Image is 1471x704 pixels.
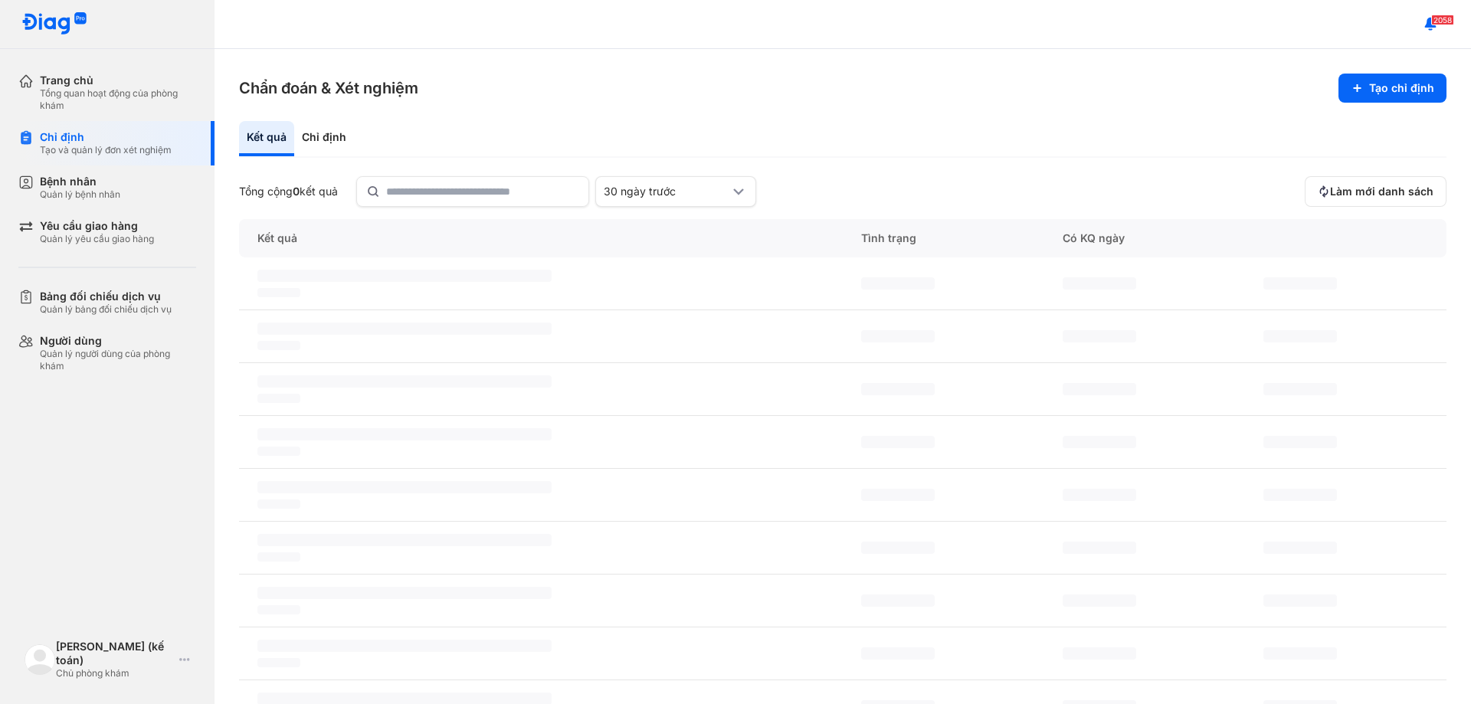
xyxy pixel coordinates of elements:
span: ‌ [1063,383,1136,395]
div: Tổng cộng kết quả [239,185,338,198]
span: ‌ [257,605,300,614]
div: Kết quả [239,219,843,257]
div: Bảng đối chiếu dịch vụ [40,290,172,303]
div: Người dùng [40,334,196,348]
div: Trang chủ [40,74,196,87]
span: ‌ [1263,436,1337,448]
span: 2058 [1431,15,1454,25]
span: ‌ [861,594,935,607]
div: Quản lý người dùng của phòng khám [40,348,196,372]
span: ‌ [257,587,552,599]
span: ‌ [257,534,552,546]
div: Chỉ định [40,130,172,144]
h3: Chẩn đoán & Xét nghiệm [239,77,418,99]
div: Chỉ định [294,121,354,156]
button: Tạo chỉ định [1338,74,1446,103]
img: logo [25,644,55,675]
span: ‌ [257,499,300,509]
span: ‌ [1063,330,1136,342]
span: ‌ [1263,330,1337,342]
span: ‌ [257,323,552,335]
span: ‌ [861,277,935,290]
div: Tổng quan hoạt động của phòng khám [40,87,196,112]
div: Bệnh nhân [40,175,120,188]
div: 30 ngày trước [604,185,729,198]
div: Có KQ ngày [1044,219,1246,257]
span: ‌ [1063,647,1136,660]
span: ‌ [257,481,552,493]
span: ‌ [861,330,935,342]
div: Quản lý bảng đối chiếu dịch vụ [40,303,172,316]
span: Làm mới danh sách [1330,185,1433,198]
span: ‌ [1063,542,1136,554]
div: Yêu cầu giao hàng [40,219,154,233]
span: ‌ [1063,594,1136,607]
span: ‌ [861,647,935,660]
span: ‌ [257,658,300,667]
span: ‌ [861,542,935,554]
span: ‌ [1063,489,1136,501]
span: ‌ [257,394,300,403]
div: Tạo và quản lý đơn xét nghiệm [40,144,172,156]
span: ‌ [257,447,300,456]
div: Chủ phòng khám [56,667,174,679]
img: logo [21,12,87,36]
span: ‌ [1063,436,1136,448]
span: 0 [293,185,300,198]
span: ‌ [257,288,300,297]
span: ‌ [257,552,300,562]
span: ‌ [257,375,552,388]
span: ‌ [257,341,300,350]
div: Tình trạng [843,219,1044,257]
span: ‌ [1063,277,1136,290]
span: ‌ [257,640,552,652]
div: Kết quả [239,121,294,156]
button: Làm mới danh sách [1305,176,1446,207]
span: ‌ [1263,277,1337,290]
div: Quản lý bệnh nhân [40,188,120,201]
div: Quản lý yêu cầu giao hàng [40,233,154,245]
span: ‌ [1263,489,1337,501]
span: ‌ [1263,383,1337,395]
span: ‌ [257,270,552,282]
span: ‌ [257,428,552,440]
span: ‌ [1263,594,1337,607]
span: ‌ [1263,542,1337,554]
span: ‌ [861,489,935,501]
div: [PERSON_NAME] (kế toán) [56,640,174,667]
span: ‌ [1263,647,1337,660]
span: ‌ [861,383,935,395]
span: ‌ [861,436,935,448]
